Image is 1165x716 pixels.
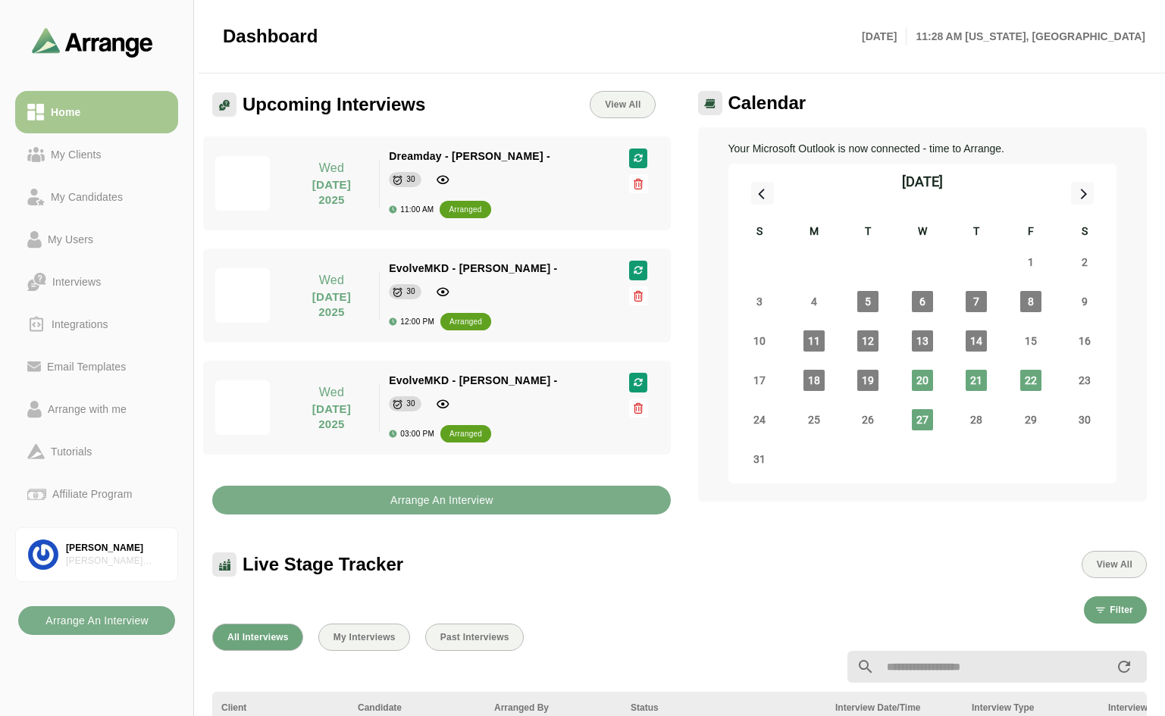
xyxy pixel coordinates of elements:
[1020,291,1041,312] span: Friday, August 8, 2025
[45,315,114,333] div: Integrations
[15,345,178,388] a: Email Templates
[895,223,950,242] div: W
[972,701,1090,714] div: Interview Type
[912,291,933,312] span: Wednesday, August 6, 2025
[902,171,943,192] div: [DATE]
[66,555,165,567] div: [PERSON_NAME] Associates
[46,273,107,291] div: Interviews
[787,223,841,242] div: M
[912,330,933,352] span: Wednesday, August 13, 2025
[406,396,415,411] div: 30
[389,150,550,162] span: Dreamday - [PERSON_NAME] -
[857,291,878,312] span: Tuesday, August 5, 2025
[243,553,403,576] span: Live Stage Tracker
[857,370,878,391] span: Tuesday, August 19, 2025
[803,330,825,352] span: Monday, August 11, 2025
[227,632,289,643] span: All Interviews
[406,284,415,299] div: 30
[425,624,524,651] button: Past Interviews
[803,370,825,391] span: Monday, August 18, 2025
[390,486,493,514] b: Arrange An Interview
[293,159,370,177] p: Wed
[1109,605,1133,615] span: Filter
[841,223,896,242] div: T
[907,27,1145,45] p: 11:28 AM [US_STATE], [GEOGRAPHIC_DATA]
[449,202,481,217] div: arranged
[1074,370,1095,391] span: Saturday, August 23, 2025
[1020,330,1041,352] span: Friday, August 15, 2025
[15,176,178,218] a: My Candidates
[749,330,770,352] span: Sunday, August 10, 2025
[223,25,318,48] span: Dashboard
[45,442,98,461] div: Tutorials
[45,145,108,164] div: My Clients
[45,606,149,635] b: Arrange An Interview
[862,27,907,45] p: [DATE]
[293,271,370,289] p: Wed
[966,330,987,352] span: Thursday, August 14, 2025
[803,291,825,312] span: Monday, August 4, 2025
[15,91,178,133] a: Home
[1115,658,1133,676] i: appended action
[45,188,129,206] div: My Candidates
[857,409,878,430] span: Tuesday, August 26, 2025
[406,172,415,187] div: 30
[590,91,655,118] a: View All
[604,99,640,110] span: View All
[18,606,175,635] button: Arrange An Interview
[358,701,476,714] div: Candidate
[15,133,178,176] a: My Clients
[389,205,434,214] div: 11:00 AM
[293,402,370,432] p: [DATE] 2025
[15,303,178,345] a: Integrations
[857,330,878,352] span: Tuesday, August 12, 2025
[1020,252,1041,273] span: Friday, August 1, 2025
[449,427,482,442] div: arranged
[631,701,817,714] div: Status
[1082,551,1147,578] button: View All
[389,262,557,274] span: EvolveMKD - [PERSON_NAME] -
[41,358,132,376] div: Email Templates
[42,400,133,418] div: Arrange with me
[15,218,178,261] a: My Users
[494,701,612,714] div: Arranged By
[389,374,557,386] span: EvolveMKD - [PERSON_NAME] -
[15,261,178,303] a: Interviews
[293,177,370,208] p: [DATE] 2025
[389,317,434,326] div: 12:00 PM
[1074,252,1095,273] span: Saturday, August 2, 2025
[749,291,770,312] span: Sunday, August 3, 2025
[15,388,178,430] a: Arrange with me
[912,370,933,391] span: Wednesday, August 20, 2025
[1020,370,1041,391] span: Friday, August 22, 2025
[293,289,370,320] p: [DATE] 2025
[45,103,86,121] div: Home
[15,430,178,473] a: Tutorials
[449,314,482,330] div: arranged
[243,93,425,116] span: Upcoming Interviews
[46,485,138,503] div: Affiliate Program
[15,473,178,515] a: Affiliate Program
[66,542,165,555] div: [PERSON_NAME]
[212,624,303,651] button: All Interviews
[749,449,770,470] span: Sunday, August 31, 2025
[15,527,178,582] a: [PERSON_NAME][PERSON_NAME] Associates
[221,701,340,714] div: Client
[1004,223,1058,242] div: F
[966,291,987,312] span: Thursday, August 7, 2025
[42,230,99,249] div: My Users
[32,27,153,57] img: arrangeai-name-small-logo.4d2b8aee.svg
[1084,596,1147,624] button: Filter
[912,409,933,430] span: Wednesday, August 27, 2025
[1074,330,1095,352] span: Saturday, August 16, 2025
[728,92,806,114] span: Calendar
[1074,409,1095,430] span: Saturday, August 30, 2025
[389,430,434,438] div: 03:00 PM
[293,383,370,402] p: Wed
[950,223,1004,242] div: T
[733,223,788,242] div: S
[966,370,987,391] span: Thursday, August 21, 2025
[803,409,825,430] span: Monday, August 25, 2025
[966,409,987,430] span: Thursday, August 28, 2025
[728,139,1117,158] p: Your Microsoft Outlook is now connected - time to Arrange.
